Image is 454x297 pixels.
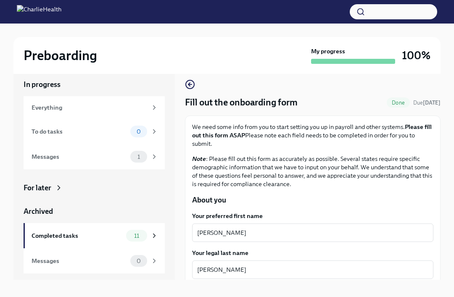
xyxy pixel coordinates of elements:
[32,231,123,240] div: Completed tasks
[311,47,345,55] strong: My progress
[197,265,428,275] textarea: [PERSON_NAME]
[32,127,127,136] div: To do tasks
[413,100,441,106] span: Due
[192,123,433,148] p: We need some info from you to start setting you up in payroll and other systems. Please note each...
[192,155,206,163] strong: Note
[24,206,165,216] a: Archived
[24,119,165,144] a: To do tasks0
[24,144,165,169] a: Messages1
[132,129,146,135] span: 0
[32,152,127,161] div: Messages
[24,47,97,64] h2: Preboarding
[192,195,433,205] p: About you
[32,256,127,265] div: Messages
[24,248,165,273] a: Messages0
[423,100,441,106] strong: [DATE]
[24,183,165,193] a: For later
[132,154,145,160] span: 1
[24,79,165,89] a: In progress
[192,212,433,220] label: Your preferred first name
[192,249,433,257] label: Your legal last name
[17,5,61,18] img: CharlieHealth
[197,228,428,238] textarea: [PERSON_NAME]
[32,103,147,112] div: Everything
[402,48,430,63] h3: 100%
[24,96,165,119] a: Everything
[24,223,165,248] a: Completed tasks11
[185,96,298,109] h4: Fill out the onboarding form
[24,183,51,193] div: For later
[132,258,146,264] span: 0
[192,155,433,188] p: : Please fill out this form as accurately as possible. Several states require specific demographi...
[129,233,144,239] span: 11
[413,99,441,107] span: August 14th, 2025 08:00
[387,100,410,106] span: Done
